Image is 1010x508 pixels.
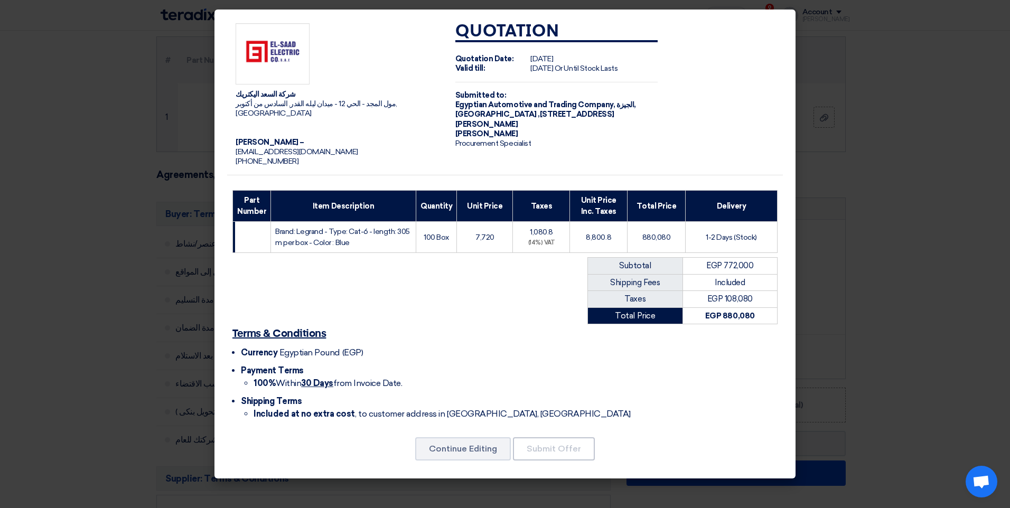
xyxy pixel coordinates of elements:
th: Delivery [686,191,778,222]
u: 30 Days [301,378,333,388]
th: Part Number [233,191,271,222]
span: Currency [241,347,277,358]
span: Egyptian Pound (EGP) [279,347,363,358]
span: [PERSON_NAME] [455,129,518,138]
th: Total Price [628,191,686,222]
span: Within from Invoice Date. [254,378,402,388]
strong: 100% [254,378,276,388]
div: Open chat [966,466,997,497]
span: الجيزة, [GEOGRAPHIC_DATA] ,[STREET_ADDRESS][PERSON_NAME] [455,100,636,128]
button: Submit Offer [513,437,595,460]
span: Payment Terms [241,365,304,375]
td: Subtotal [588,258,683,275]
span: [PHONE_NUMBER] [236,157,298,166]
span: Included [715,278,745,287]
th: Item Description [271,191,416,222]
span: 1,080.8 [530,228,553,237]
span: مول المجد - الحي 12 - ميدان ليله القدر, السادس من أكتوبر, [GEOGRAPHIC_DATA] [236,99,397,118]
span: [DATE] [530,64,553,73]
td: Total Price [588,307,683,324]
span: EGP 108,080 [707,294,753,304]
span: 7,720 [475,233,494,242]
div: [PERSON_NAME] – [236,138,438,147]
span: 8,800.8 [586,233,611,242]
div: شركة السعد اليكتريك [236,90,438,99]
th: Taxes [513,191,570,222]
div: (14%) VAT [517,239,565,248]
span: Brand: Legrand - Type: Cat-6 - length: 305 m per box - Color : Blue [275,227,410,247]
button: Continue Editing [415,437,511,460]
span: Procurement Specialist [455,139,531,148]
strong: EGP 880,080 [705,311,755,321]
td: EGP 772,000 [682,258,777,275]
span: 880,080 [642,233,671,242]
th: Unit Price [457,191,513,222]
strong: Submitted to: [455,91,507,100]
span: Egyptian Automotive and Trading Company, [455,100,615,109]
span: 1-2 Days (Stock) [706,233,756,242]
li: , to customer address in [GEOGRAPHIC_DATA], [GEOGRAPHIC_DATA] [254,408,778,420]
td: Shipping Fees [588,274,683,291]
span: [DATE] [530,54,553,63]
strong: Quotation [455,23,559,40]
span: Or Until Stock Lasts [555,64,618,73]
strong: Quotation Date: [455,54,514,63]
span: [EMAIL_ADDRESS][DOMAIN_NAME] [236,147,358,156]
th: Quantity [416,191,457,222]
span: Shipping Terms [241,396,302,406]
span: 100 Box [424,233,449,242]
strong: Included at no extra cost [254,409,355,419]
th: Unit Price Inc. Taxes [570,191,628,222]
strong: Valid till: [455,64,485,73]
u: Terms & Conditions [232,328,326,339]
td: Taxes [588,291,683,308]
img: Company Logo [236,23,310,84]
